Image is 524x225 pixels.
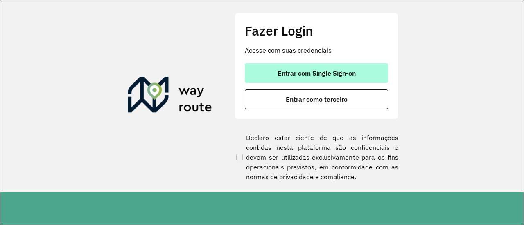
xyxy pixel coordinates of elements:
img: Roteirizador AmbevTech [128,77,212,116]
p: Acesse com suas credenciais [245,45,388,55]
span: Entrar com Single Sign-on [278,70,356,76]
label: Declaro estar ciente de que as informações contidas nesta plataforma são confidenciais e devem se... [235,133,398,182]
span: Entrar como terceiro [286,96,348,102]
button: button [245,89,388,109]
h2: Fazer Login [245,23,388,38]
button: button [245,63,388,83]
